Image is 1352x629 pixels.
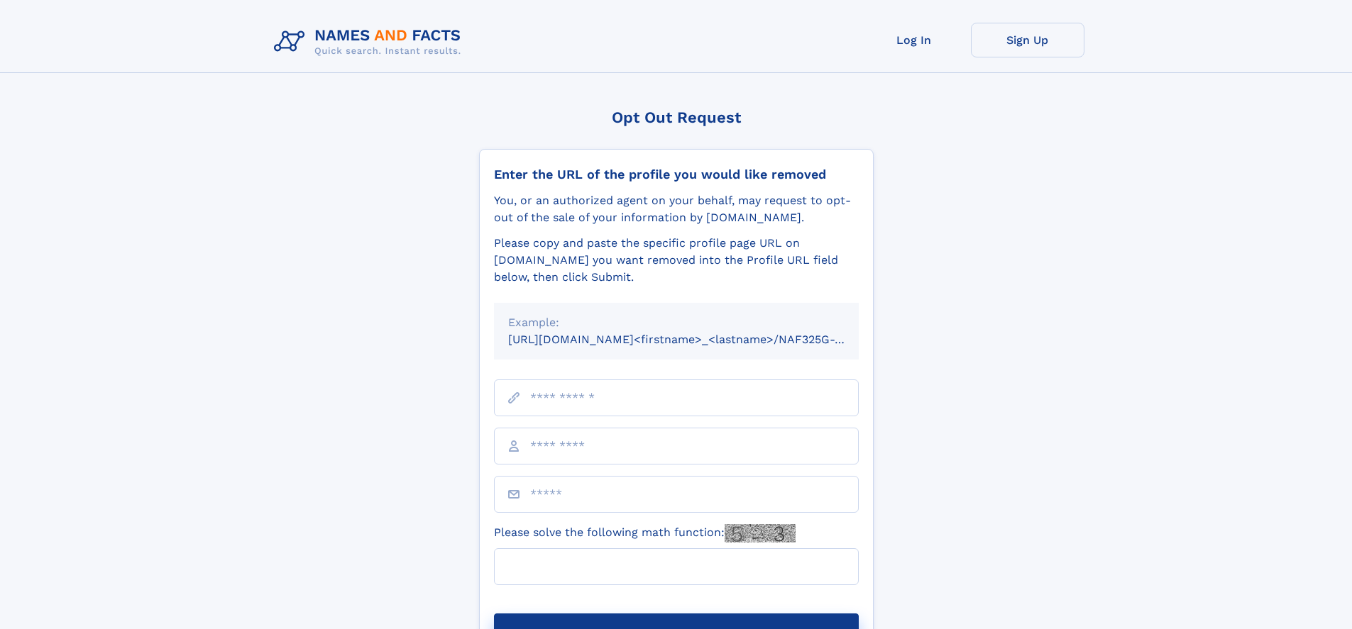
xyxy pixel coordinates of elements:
[494,235,859,286] div: Please copy and paste the specific profile page URL on [DOMAIN_NAME] you want removed into the Pr...
[971,23,1084,57] a: Sign Up
[494,167,859,182] div: Enter the URL of the profile you would like removed
[268,23,473,61] img: Logo Names and Facts
[494,192,859,226] div: You, or an authorized agent on your behalf, may request to opt-out of the sale of your informatio...
[508,314,845,331] div: Example:
[479,108,874,126] div: Opt Out Request
[857,23,971,57] a: Log In
[508,333,886,346] small: [URL][DOMAIN_NAME]<firstname>_<lastname>/NAF325G-xxxxxxxx
[494,524,796,542] label: Please solve the following math function:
